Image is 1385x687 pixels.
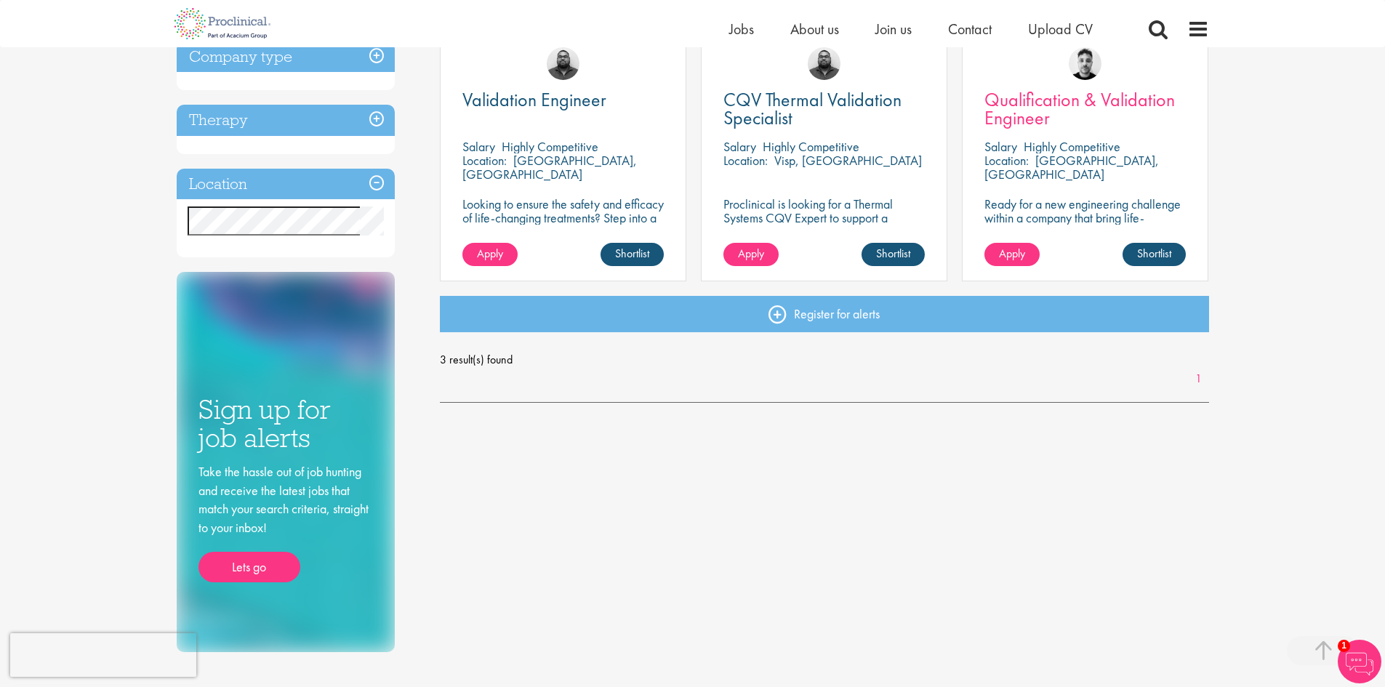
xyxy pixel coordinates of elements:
span: Salary [984,138,1017,155]
div: Take the hassle out of job hunting and receive the latest jobs that match your search criteria, s... [198,462,373,582]
img: Ashley Bennett [808,47,840,80]
a: Upload CV [1028,20,1093,39]
span: Location: [984,152,1029,169]
span: Qualification & Validation Engineer [984,87,1175,130]
p: Highly Competitive [502,138,598,155]
img: Dean Fisher [1069,47,1101,80]
a: Lets go [198,552,300,582]
p: Ready for a new engineering challenge within a company that bring life-changing treatments to the... [984,197,1186,280]
a: Register for alerts [440,296,1209,332]
span: Location: [723,152,768,169]
a: Apply [723,243,779,266]
span: Apply [999,246,1025,261]
h3: Company type [177,41,395,73]
p: [GEOGRAPHIC_DATA], [GEOGRAPHIC_DATA] [984,152,1159,182]
a: Join us [875,20,912,39]
h3: Sign up for job alerts [198,395,373,451]
a: CQV Thermal Validation Specialist [723,91,925,127]
p: [GEOGRAPHIC_DATA], [GEOGRAPHIC_DATA] [462,152,637,182]
a: Apply [462,243,518,266]
p: Looking to ensure the safety and efficacy of life-changing treatments? Step into a key role with ... [462,197,664,280]
span: Salary [723,138,756,155]
a: Jobs [729,20,754,39]
img: Chatbot [1338,640,1381,683]
span: Salary [462,138,495,155]
a: Apply [984,243,1040,266]
img: Ashley Bennett [547,47,579,80]
p: Visp, [GEOGRAPHIC_DATA] [774,152,922,169]
span: CQV Thermal Validation Specialist [723,87,902,130]
p: Highly Competitive [763,138,859,155]
a: About us [790,20,839,39]
p: Highly Competitive [1024,138,1120,155]
a: Shortlist [1123,243,1186,266]
h3: Location [177,169,395,200]
span: Location: [462,152,507,169]
a: Shortlist [862,243,925,266]
iframe: reCAPTCHA [10,633,196,677]
a: 1 [1188,371,1209,387]
p: Proclinical is looking for a Thermal Systems CQV Expert to support a project-based assignment. [723,197,925,238]
span: Apply [477,246,503,261]
a: Validation Engineer [462,91,664,109]
span: Apply [738,246,764,261]
span: 1 [1338,640,1350,652]
a: Contact [948,20,992,39]
a: Qualification & Validation Engineer [984,91,1186,127]
a: Shortlist [601,243,664,266]
span: Validation Engineer [462,87,606,112]
h3: Therapy [177,105,395,136]
span: 3 result(s) found [440,349,1209,371]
